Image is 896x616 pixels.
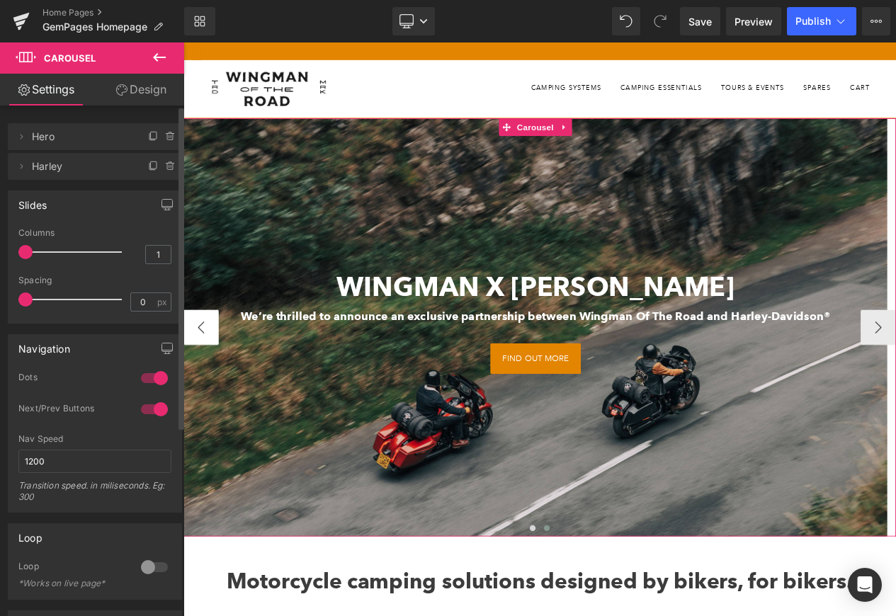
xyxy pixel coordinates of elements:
button: Redo [646,7,674,35]
button: Publish [787,7,856,35]
div: Loop [18,524,42,544]
a: Cart [802,21,825,91]
a: Camping Systems [418,21,502,91]
div: *Works on live page* [18,578,125,588]
span: GemPages Homepage [42,21,147,33]
div: Slides [18,191,47,211]
iframe: To enrich screen reader interactions, please activate Accessibility in Grammarly extension settings [183,42,896,616]
div: Loop [18,561,127,576]
span: Preview [735,14,773,29]
span: Carousel [44,52,96,64]
button: More [862,7,890,35]
button: Undo [612,7,640,35]
div: Open Intercom Messenger [848,568,882,602]
a: Design [95,74,187,105]
div: Dots [18,372,127,387]
div: Spacing [18,275,171,285]
a: Spares [746,21,778,91]
a: New Library [184,7,215,35]
div: Nav Speed [18,434,171,444]
span: Hero [32,123,130,150]
span: px [157,297,169,307]
a: Preview [726,7,781,35]
span: We’re thrilled to announce an exclusive partnership between Wingman Of The Road and Harley-Davidson® [69,321,778,338]
div: Navigation [18,335,70,355]
a: Tours & Events [647,21,722,91]
a: Home Pages [42,7,184,18]
ul: primary [411,21,825,91]
strong: WINGMAN X [PERSON_NAME] [184,275,662,313]
span: Publish [795,16,831,27]
span: Save [688,14,712,29]
span: FIND OUT MORE [384,373,463,387]
a: Expand / Collapse [449,91,467,113]
div: Transition speed. in miliseconds. Eg: 300 [18,480,171,512]
a: FIND OUT MORE [369,362,478,399]
div: Next/Prev Buttons [18,403,127,418]
a: Camping Essentials [526,21,623,91]
div: Columns [18,228,171,238]
span: Harley [32,153,130,180]
span: Carousel [397,91,448,113]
